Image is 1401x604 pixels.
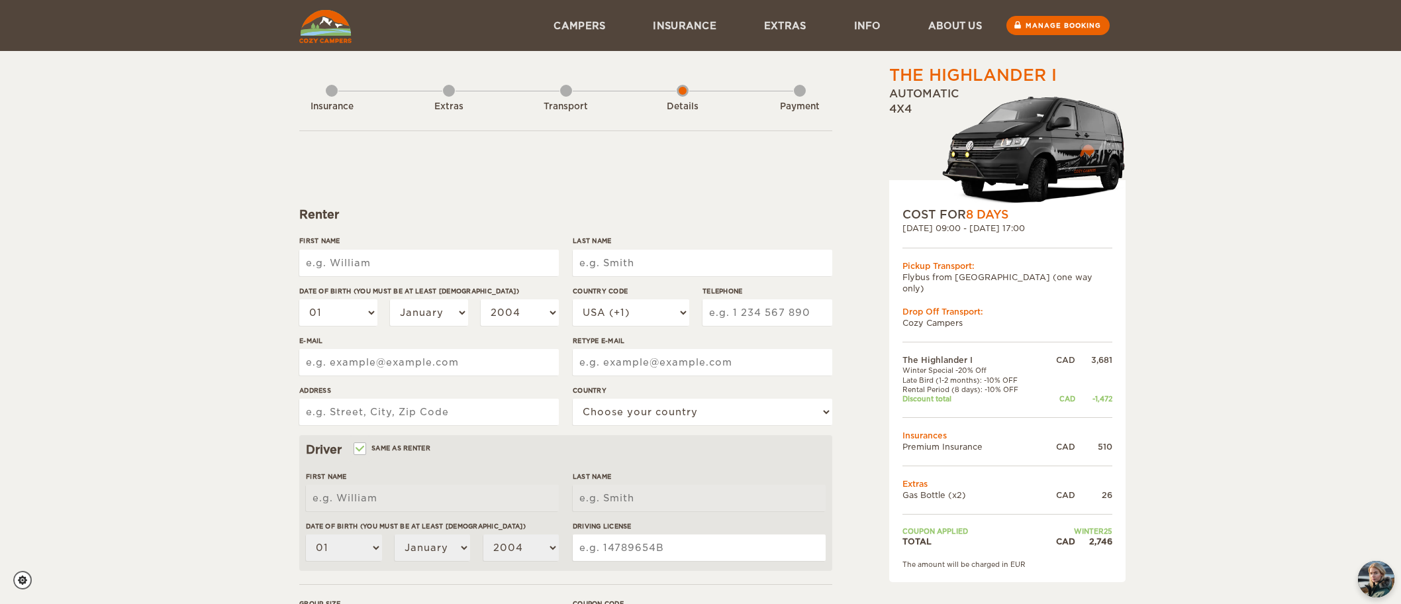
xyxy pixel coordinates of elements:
div: COST FOR [902,207,1112,223]
div: Renter [299,207,832,223]
div: [DATE] 09:00 - [DATE] 17:00 [902,223,1112,234]
label: Country Code [573,286,689,296]
img: Cozy Campers [299,10,352,43]
span: 8 Days [966,208,1008,221]
div: CAD [1043,441,1075,452]
label: Driving License [573,521,826,531]
td: WINTER25 [1043,527,1112,536]
div: Payment [763,101,836,113]
td: Rental Period (8 days): -10% OFF [902,385,1043,394]
div: 3,681 [1075,354,1112,366]
div: Automatic 4x4 [889,87,1126,207]
label: Date of birth (You must be at least [DEMOGRAPHIC_DATA]) [306,521,559,531]
input: e.g. William [306,485,559,511]
div: CAD [1043,536,1075,547]
a: Cookie settings [13,571,40,589]
input: Same as renter [355,446,363,454]
input: e.g. example@example.com [299,349,559,376]
div: CAD [1043,394,1075,403]
label: Date of birth (You must be at least [DEMOGRAPHIC_DATA]) [299,286,559,296]
input: e.g. Smith [573,250,832,276]
div: CAD [1043,489,1075,501]
input: e.g. 1 234 567 890 [702,299,832,326]
td: Winter Special -20% Off [902,366,1043,375]
td: Late Bird (1-2 months): -10% OFF [902,376,1043,385]
input: e.g. 14789654B [573,534,826,561]
td: Cozy Campers [902,317,1112,328]
div: 510 [1075,441,1112,452]
td: The Highlander I [902,354,1043,366]
div: The Highlander I [889,64,1057,87]
div: 2,746 [1075,536,1112,547]
input: e.g. Street, City, Zip Code [299,399,559,425]
label: Address [299,385,559,395]
input: e.g. example@example.com [573,349,832,376]
td: Insurances [902,430,1112,441]
td: Premium Insurance [902,441,1043,452]
div: -1,472 [1075,394,1112,403]
div: 26 [1075,489,1112,501]
td: Coupon applied [902,527,1043,536]
label: Telephone [702,286,832,296]
label: Country [573,385,832,395]
a: Manage booking [1006,16,1110,35]
label: First Name [306,472,559,481]
div: Transport [530,101,603,113]
label: Retype E-mail [573,336,832,346]
td: Gas Bottle (x2) [902,489,1043,501]
label: Same as renter [355,442,430,454]
label: E-mail [299,336,559,346]
div: Drop Off Transport: [902,306,1112,317]
label: Last Name [573,236,832,246]
div: The amount will be charged in EUR [902,560,1112,569]
div: Pickup Transport: [902,260,1112,272]
img: stor-stuttur-old-new-5.png [942,91,1126,207]
button: chat-button [1358,561,1394,597]
label: Last Name [573,472,826,481]
div: Insurance [295,101,368,113]
td: Extras [902,478,1112,489]
input: e.g. William [299,250,559,276]
td: Discount total [902,394,1043,403]
td: TOTAL [902,536,1043,547]
img: Freyja at Cozy Campers [1358,561,1394,597]
input: e.g. Smith [573,485,826,511]
div: Details [646,101,719,113]
label: First Name [299,236,559,246]
div: Driver [306,442,826,458]
td: Flybus from [GEOGRAPHIC_DATA] (one way only) [902,272,1112,294]
div: Extras [412,101,485,113]
div: CAD [1043,354,1075,366]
